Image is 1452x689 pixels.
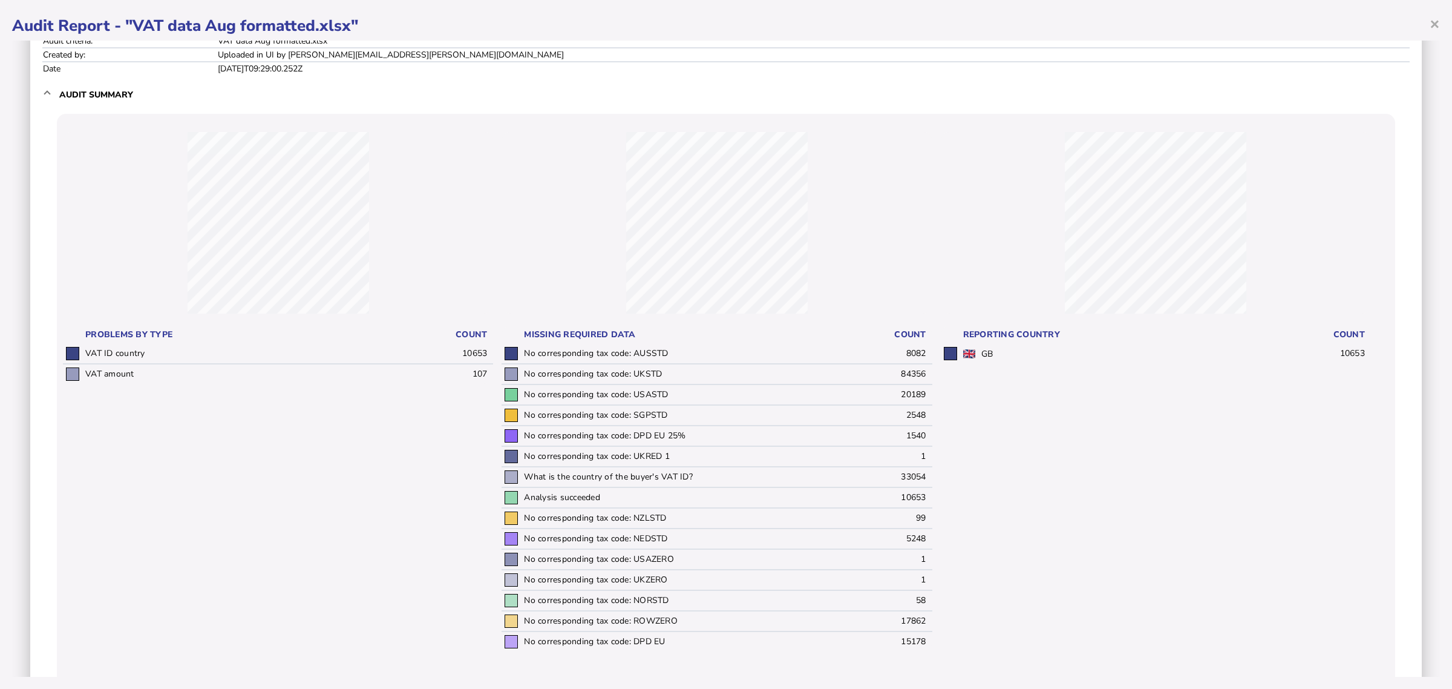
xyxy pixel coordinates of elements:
[423,344,493,364] td: 10653
[521,611,862,631] td: No corresponding tax code: ROWZERO
[963,349,975,358] img: gb.png
[217,35,1410,48] td: VAT data Aug formatted.xlsx
[863,364,932,384] td: 84356
[42,62,217,75] td: Date
[42,48,217,62] td: Created by:
[521,446,862,467] td: No corresponding tax code: UKRED 1
[863,529,932,549] td: 5248
[1430,12,1440,35] span: ×
[82,326,423,344] th: Problems by type
[1301,344,1371,363] td: 10653
[863,405,932,426] td: 2548
[423,364,493,384] td: 107
[521,487,862,508] td: Analysis succeeded
[82,344,423,364] td: VAT ID country
[521,529,862,549] td: No corresponding tax code: NEDSTD
[863,446,932,467] td: 1
[863,487,932,508] td: 10653
[521,364,862,384] td: No corresponding tax code: UKSTD
[863,344,932,364] td: 8082
[217,62,1410,75] td: [DATE]T09:29:00.252Z
[42,35,217,48] td: Audit criteria:
[863,611,932,631] td: 17862
[863,384,932,405] td: 20189
[863,426,932,446] td: 1540
[960,326,1301,344] th: Reporting country
[82,364,423,384] td: VAT amount
[521,549,862,570] td: No corresponding tax code: USAZERO
[42,75,1410,114] mat-expansion-panel-header: Audit summary
[423,326,493,344] th: Count
[521,508,862,529] td: No corresponding tax code: NZLSTD
[863,590,932,611] td: 58
[863,631,932,651] td: 15178
[863,570,932,590] td: 1
[521,384,862,405] td: No corresponding tax code: USASTD
[981,348,993,360] label: GB
[863,467,932,487] td: 33054
[521,631,862,651] td: No corresponding tax code: DPD EU
[521,467,862,487] td: What is the country of the buyer's VAT ID?
[863,508,932,529] td: 99
[1301,326,1371,344] th: Count
[863,549,932,570] td: 1
[521,326,862,344] th: Missing required data
[521,426,862,446] td: No corresponding tax code: DPD EU 25%
[863,326,932,344] th: Count
[521,590,862,611] td: No corresponding tax code: NORSTD
[521,405,862,426] td: No corresponding tax code: SGPSTD
[12,15,1440,36] h1: Audit Report - "VAT data Aug formatted.xlsx"
[521,344,862,364] td: No corresponding tax code: AUSSTD
[217,48,1410,62] td: Uploaded in UI by [PERSON_NAME][EMAIL_ADDRESS][PERSON_NAME][DOMAIN_NAME]
[521,570,862,590] td: No corresponding tax code: UKZERO
[59,89,133,101] h3: Audit summary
